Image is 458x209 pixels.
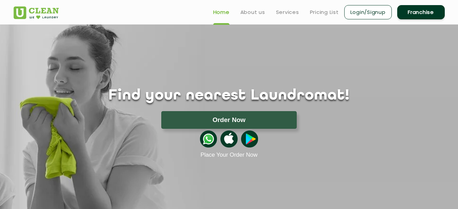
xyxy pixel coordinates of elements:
[14,6,59,19] img: UClean Laundry and Dry Cleaning
[220,130,237,147] img: apple-icon.png
[200,130,217,147] img: whatsappicon.png
[310,8,339,16] a: Pricing List
[276,8,299,16] a: Services
[161,111,297,129] button: Order Now
[240,8,265,16] a: About us
[8,87,450,104] h1: Find your nearest Laundromat!
[397,5,445,19] a: Franchise
[213,8,230,16] a: Home
[200,152,257,158] a: Place Your Order Now
[241,130,258,147] img: playstoreicon.png
[344,5,392,19] a: Login/Signup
